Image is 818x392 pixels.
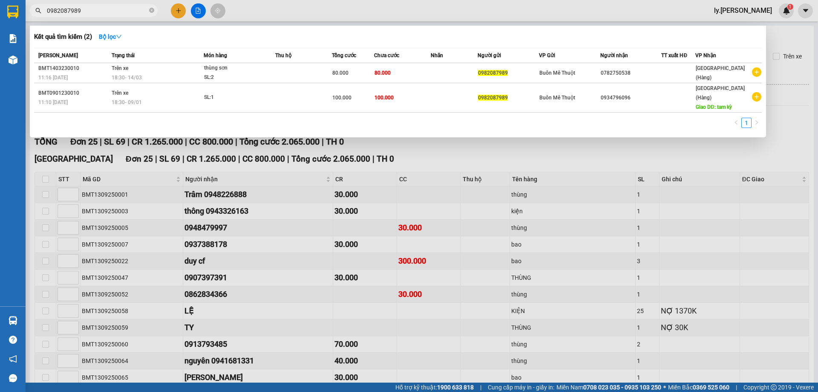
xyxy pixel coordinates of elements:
[601,93,661,102] div: 0934796096
[112,65,128,71] span: Trên xe
[695,52,716,58] span: VP Nhận
[374,70,391,76] span: 80.000
[38,99,68,105] span: 11:10 [DATE]
[752,67,761,77] span: plus-circle
[374,95,394,101] span: 100.000
[112,52,135,58] span: Trạng thái
[35,8,41,14] span: search
[9,374,17,382] span: message
[539,95,575,101] span: Buôn Mê Thuột
[742,118,751,128] a: 1
[47,6,147,15] input: Tìm tên, số ĐT hoặc mã đơn
[478,95,508,101] span: 0982087989
[741,118,752,128] li: 1
[332,52,356,58] span: Tổng cước
[204,52,227,58] span: Món hàng
[731,118,741,128] button: left
[539,70,575,76] span: Buôn Mê Thuột
[600,52,628,58] span: Người nhận
[734,120,739,125] span: left
[204,73,268,82] div: SL: 2
[752,118,762,128] li: Next Page
[332,70,349,76] span: 80.000
[431,52,443,58] span: Nhãn
[332,95,351,101] span: 100.000
[539,52,555,58] span: VP Gửi
[38,89,109,98] div: BMT0901230010
[9,336,17,344] span: question-circle
[374,52,399,58] span: Chưa cước
[661,52,687,58] span: TT xuất HĐ
[92,30,129,44] button: Bộ lọcdown
[754,120,759,125] span: right
[696,104,732,110] span: Giao DĐ: tam kỳ
[275,52,291,58] span: Thu hộ
[149,7,154,15] span: close-circle
[9,55,17,64] img: warehouse-icon
[204,64,268,73] div: thùng sơn
[38,75,68,81] span: 11:16 [DATE]
[112,99,142,105] span: 18:30 - 09/01
[601,69,661,78] div: 0782750538
[9,355,17,363] span: notification
[7,6,18,18] img: logo-vxr
[149,8,154,13] span: close-circle
[696,65,745,81] span: [GEOGRAPHIC_DATA] (Hàng)
[752,92,761,102] span: plus-circle
[112,75,142,81] span: 18:30 - 14/03
[478,70,508,76] span: 0982087989
[752,118,762,128] button: right
[9,34,17,43] img: solution-icon
[99,33,122,40] strong: Bộ lọc
[9,316,17,325] img: warehouse-icon
[34,32,92,41] h3: Kết quả tìm kiếm ( 2 )
[112,90,128,96] span: Trên xe
[38,52,78,58] span: [PERSON_NAME]
[478,52,501,58] span: Người gửi
[116,34,122,40] span: down
[38,64,109,73] div: BMT1403230010
[731,118,741,128] li: Previous Page
[204,93,268,102] div: SL: 1
[696,85,745,101] span: [GEOGRAPHIC_DATA] (Hàng)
